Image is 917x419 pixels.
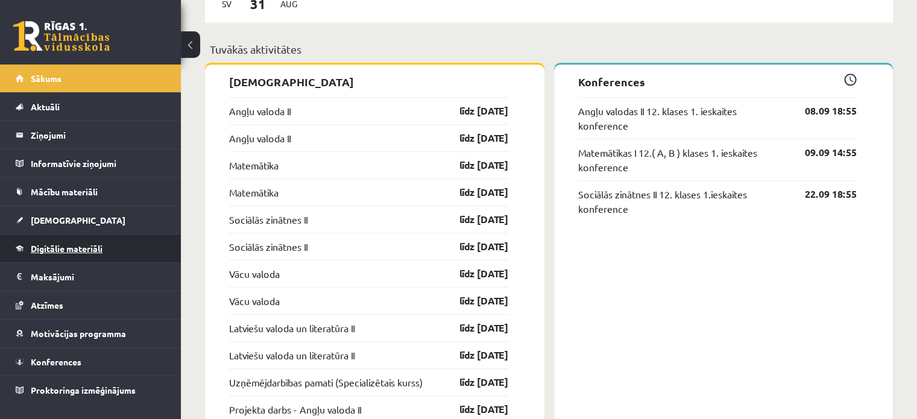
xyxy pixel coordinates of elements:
a: 08.09 18:55 [787,104,857,118]
a: līdz [DATE] [438,104,508,118]
span: Aktuāli [31,101,60,112]
legend: Ziņojumi [31,121,166,149]
a: Projekta darbs - Angļu valoda II [229,402,361,417]
a: līdz [DATE] [438,266,508,281]
a: Digitālie materiāli [16,235,166,262]
a: 09.09 14:55 [787,145,857,160]
a: Sociālās zinātnes II [229,212,307,227]
a: [DEMOGRAPHIC_DATA] [16,206,166,234]
a: Konferences [16,348,166,376]
a: līdz [DATE] [438,348,508,362]
a: Angļu valoda II [229,104,291,118]
a: līdz [DATE] [438,294,508,308]
span: Atzīmes [31,300,63,310]
a: Latviešu valoda un literatūra II [229,348,355,362]
a: Rīgas 1. Tālmācības vidusskola [13,21,110,51]
a: līdz [DATE] [438,212,508,227]
a: Matemātikas I 12.( A, B ) klases 1. ieskaites konference [578,145,787,174]
a: Sociālās zinātnes II 12. klases 1.ieskaites konference [578,187,787,216]
a: Ziņojumi [16,121,166,149]
a: līdz [DATE] [438,239,508,254]
a: Vācu valoda [229,266,280,281]
a: Atzīmes [16,291,166,319]
a: Vācu valoda [229,294,280,308]
a: Informatīvie ziņojumi [16,150,166,177]
span: Konferences [31,356,81,367]
a: Uzņēmējdarbības pamati (Specializētais kurss) [229,375,423,389]
span: Motivācijas programma [31,328,126,339]
a: Sākums [16,65,166,92]
a: 22.09 18:55 [787,187,857,201]
p: Tuvākās aktivitātes [210,41,888,57]
a: līdz [DATE] [438,321,508,335]
a: Matemātika [229,185,279,200]
a: Angļu valoda II [229,131,291,145]
legend: Informatīvie ziņojumi [31,150,166,177]
a: līdz [DATE] [438,131,508,145]
a: Angļu valodas II 12. klases 1. ieskaites konference [578,104,787,133]
span: Digitālie materiāli [31,243,102,254]
p: Konferences [578,74,857,90]
a: Aktuāli [16,93,166,121]
a: Latviešu valoda un literatūra II [229,321,355,335]
span: Mācību materiāli [31,186,98,197]
legend: Maksājumi [31,263,166,291]
a: līdz [DATE] [438,375,508,389]
a: līdz [DATE] [438,402,508,417]
a: Maksājumi [16,263,166,291]
a: Mācību materiāli [16,178,166,206]
a: līdz [DATE] [438,158,508,172]
a: Matemātika [229,158,279,172]
a: Motivācijas programma [16,320,166,347]
a: Sociālās zinātnes II [229,239,307,254]
span: Sākums [31,73,61,84]
p: [DEMOGRAPHIC_DATA] [229,74,508,90]
a: līdz [DATE] [438,185,508,200]
span: [DEMOGRAPHIC_DATA] [31,215,125,225]
a: Proktoringa izmēģinājums [16,376,166,404]
span: Proktoringa izmēģinājums [31,385,136,395]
